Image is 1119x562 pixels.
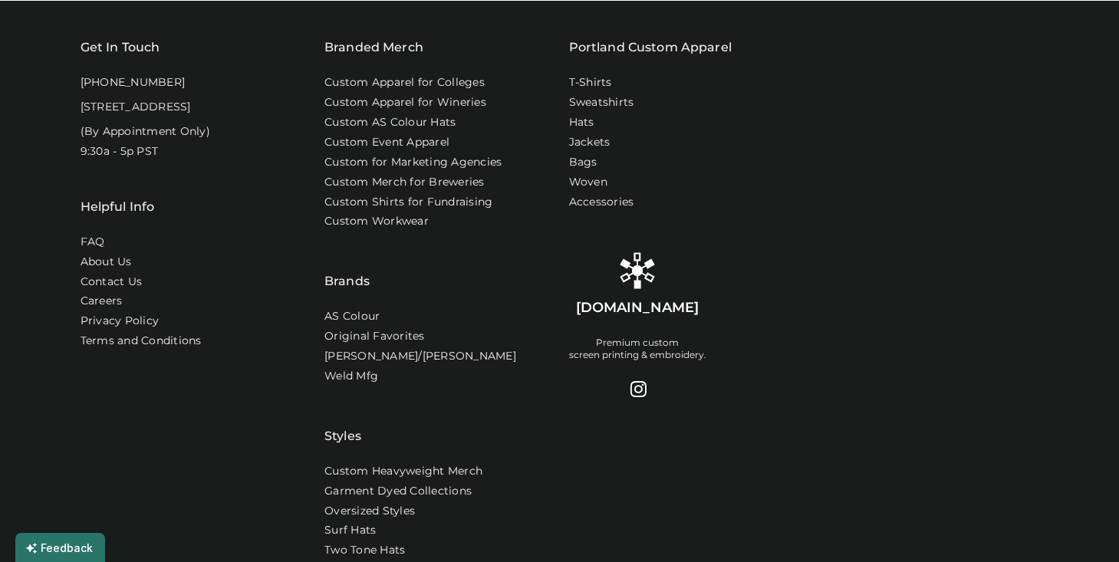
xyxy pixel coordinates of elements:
[324,95,486,110] a: Custom Apparel for Wineries
[324,115,456,130] a: Custom AS Colour Hats
[324,195,492,210] a: Custom Shirts for Fundraising
[324,543,405,558] a: Two Tone Hats
[569,155,597,170] a: Bags
[324,38,423,57] div: Branded Merch
[81,255,132,270] a: About Us
[569,195,634,210] a: Accessories
[569,115,594,130] a: Hats
[569,75,612,90] a: T-Shirts
[324,484,472,499] a: Garment Dyed Collections
[324,389,361,445] div: Styles
[81,294,123,309] a: Careers
[1046,493,1112,559] iframe: Front Chat
[569,175,607,190] a: Woven
[81,274,143,290] a: Contact Us
[324,369,378,384] a: Weld Mfg
[324,464,482,479] a: Custom Heavyweight Merch
[324,234,370,291] div: Brands
[81,75,186,90] div: [PHONE_NUMBER]
[81,124,210,140] div: (By Appointment Only)
[81,314,160,329] a: Privacy Policy
[324,349,516,364] a: [PERSON_NAME]/[PERSON_NAME]
[81,144,159,159] div: 9:30a - 5p PST
[576,298,699,317] div: [DOMAIN_NAME]
[324,75,485,90] a: Custom Apparel for Colleges
[324,155,502,170] a: Custom for Marketing Agencies
[324,309,380,324] a: AS Colour
[324,175,485,190] a: Custom Merch for Breweries
[81,235,105,250] a: FAQ
[324,329,425,344] a: Original Favorites
[569,135,611,150] a: Jackets
[81,100,191,115] div: [STREET_ADDRESS]
[81,334,202,349] div: Terms and Conditions
[324,214,429,229] a: Custom Workwear
[569,38,732,57] a: Portland Custom Apparel
[569,337,706,361] div: Premium custom screen printing & embroidery.
[81,38,160,57] div: Get In Touch
[619,252,656,289] img: Rendered Logo - Screens
[81,198,155,216] div: Helpful Info
[324,523,376,538] a: Surf Hats
[324,135,449,150] a: Custom Event Apparel
[324,504,415,519] a: Oversized Styles
[569,95,634,110] a: Sweatshirts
